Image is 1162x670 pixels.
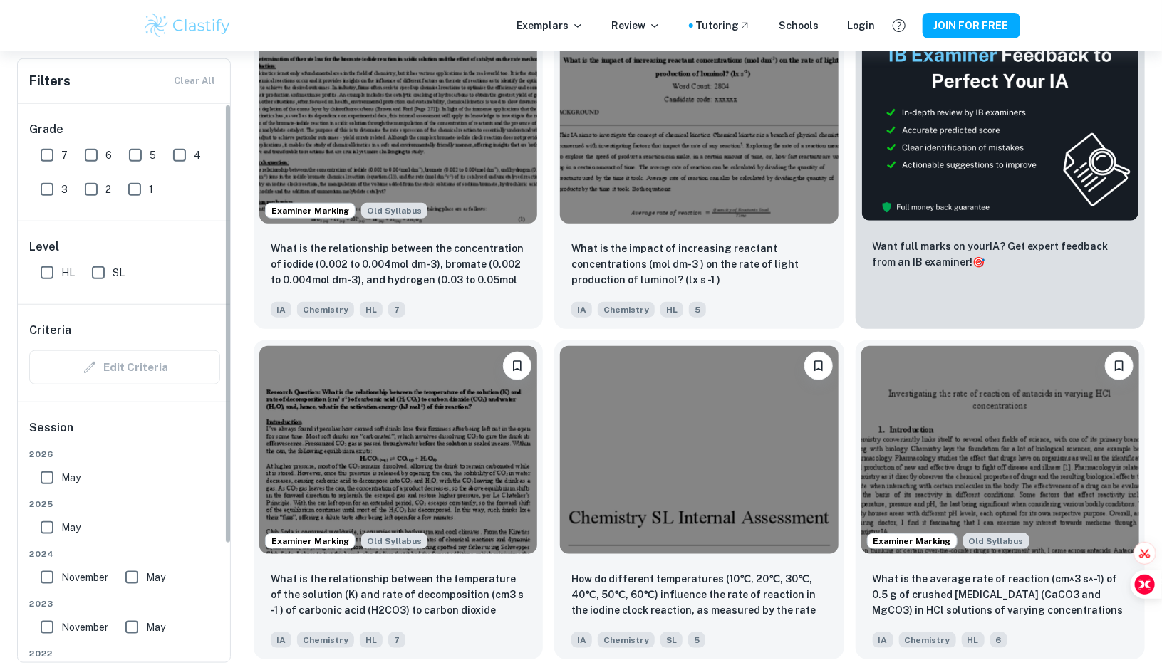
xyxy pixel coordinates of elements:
span: 4 [194,147,201,163]
span: 2 [105,182,111,197]
a: ThumbnailWant full marks on yourIA? Get expert feedback from an IB examiner! [856,9,1145,329]
span: Chemistry [297,632,354,648]
span: HL [360,632,383,648]
span: May [146,570,165,585]
span: HL [962,632,985,648]
span: IA [271,632,291,648]
p: Want full marks on your IA ? Get expert feedback from an IB examiner! [873,239,1128,270]
a: Schools [779,18,819,33]
span: IA [571,302,592,318]
div: Starting from the May 2025 session, the Chemistry IA requirements have changed. It's OK to refer ... [361,533,427,549]
img: Chemistry IA example thumbnail: What is the relationship between the tem [259,346,537,555]
span: Old Syllabus [361,203,427,219]
div: Criteria filters are unavailable when searching by topic [29,350,220,384]
span: HL [61,265,75,281]
span: November [61,570,108,585]
span: HL [360,302,383,318]
button: Help and Feedback [887,14,911,38]
span: IA [271,302,291,318]
p: What is the average rate of reaction (cm^3 s^-1) of 0.5 g of crushed antacids (CaCO3 and MgCO3) i... [873,571,1128,619]
button: Please log in to bookmark exemplars [804,352,833,380]
span: IA [873,632,893,648]
span: Chemistry [899,632,956,648]
span: 2026 [29,448,220,461]
span: Chemistry [297,302,354,318]
div: Starting from the May 2025 session, the Chemistry IA requirements have changed. It's OK to refer ... [361,203,427,219]
span: HL [660,302,683,318]
div: Starting from the May 2025 session, the Chemistry IA requirements have changed. It's OK to refer ... [963,533,1029,549]
h6: Criteria [29,322,71,339]
button: Please log in to bookmark exemplars [1105,352,1134,380]
a: Login [848,18,876,33]
a: Examiner MarkingStarting from the May 2025 session, the Chemistry IA requirements have changed. I... [856,340,1145,660]
span: 1 [149,182,153,197]
span: 7 [388,632,405,648]
a: Examiner MarkingStarting from the May 2025 session, the Chemistry IA requirements have changed. I... [254,9,543,329]
img: Chemistry IA example thumbnail: How do different temperatures (10℃, 20℃, [560,346,838,555]
p: How do different temperatures (10℃, 20℃, 30℃, 40℃, 50℃, 60℃) influence the rate of reaction in th... [571,571,826,619]
a: Tutoring [696,18,751,33]
p: Review [612,18,660,33]
button: JOIN FOR FREE [923,13,1020,38]
span: SL [113,265,125,281]
span: May [61,520,81,535]
span: Examiner Marking [266,204,355,217]
span: May [146,619,165,635]
span: Examiner Marking [868,535,957,548]
span: 7 [61,147,68,163]
button: Please log in to bookmark exemplars [503,352,531,380]
span: Chemistry [598,632,655,648]
span: 6 [105,147,112,163]
span: November [61,619,108,635]
a: Please log in to bookmark exemplarsHow do different temperatures (10℃, 20℃, 30℃, 40℃, 50℃, 60℃) i... [554,340,844,660]
span: 🎯 [973,256,985,268]
span: 7 [388,302,405,318]
span: Old Syllabus [361,533,427,549]
img: Chemistry IA example thumbnail: What is the relationship between the con [259,15,537,224]
span: Old Syllabus [963,533,1029,549]
span: IA [571,632,592,648]
span: 2024 [29,548,220,560]
span: May [61,470,81,486]
p: What is the relationship between the temperature of the solution (K) and rate of decomposition (c... [271,571,526,619]
p: Exemplars [517,18,583,33]
span: 5 [150,147,156,163]
img: Chemistry IA example thumbnail: What is the average rate of reaction (cm [861,346,1139,555]
h6: Session [29,419,220,448]
span: 3 [61,182,68,197]
span: Examiner Marking [266,535,355,548]
span: 5 [688,632,705,648]
span: SL [660,632,683,648]
img: Clastify logo [142,11,233,40]
span: 5 [689,302,706,318]
span: 2023 [29,597,220,610]
span: Chemistry [598,302,655,318]
a: Examiner MarkingStarting from the May 2025 session, the Chemistry IA requirements have changed. I... [254,340,543,660]
span: 6 [990,632,1007,648]
img: Thumbnail [861,15,1139,221]
span: 2022 [29,647,220,660]
h6: Level [29,239,220,256]
img: Chemistry IA example thumbnail: What is the impact of increasing reactan [560,15,838,224]
span: 2025 [29,498,220,511]
p: What is the relationship between the concentration of iodide (0.002 to 0.004mol dm-3), bromate (0... [271,241,526,289]
a: Please log in to bookmark exemplarsWhat is the impact of increasing reactant concentrations (mol ... [554,9,844,329]
h6: Grade [29,121,220,138]
h6: Filters [29,71,71,91]
p: What is the impact of increasing reactant concentrations (mol dm-3 ) on the rate of light product... [571,241,826,288]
